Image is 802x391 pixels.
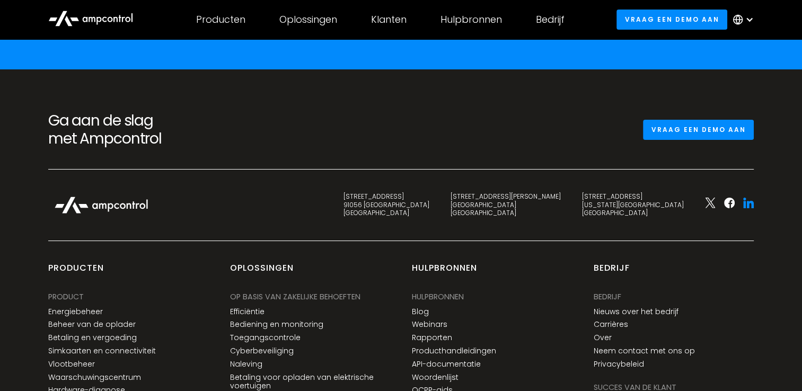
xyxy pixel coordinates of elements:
[48,291,84,303] div: PRODUCT
[412,333,452,342] a: Rapporten
[230,373,391,391] a: Betaling voor opladen van elektrische voertuigen
[412,360,481,369] a: API-documentatie
[196,14,245,25] div: Producten
[451,192,561,217] div: [STREET_ADDRESS][PERSON_NAME] [GEOGRAPHIC_DATA] [GEOGRAPHIC_DATA]
[279,14,337,25] div: Oplossingen
[343,192,429,217] div: [STREET_ADDRESS] 91056 [GEOGRAPHIC_DATA] [GEOGRAPHIC_DATA]
[230,307,265,316] a: Efficiëntie
[48,333,137,342] a: Betaling en vergoeding
[593,360,644,369] a: Privacybeleid
[48,262,104,282] div: producten
[440,14,502,25] div: Hulpbronnen
[582,192,684,217] div: [STREET_ADDRESS] [US_STATE][GEOGRAPHIC_DATA] [GEOGRAPHIC_DATA]
[593,346,694,356] a: Neem contact met ons op
[230,291,360,303] div: OP BASIS VAN ZAKELIJKE BEHOEFTEN
[412,373,459,382] a: Woordenlijst
[48,191,154,219] img: Ampcontrol Logo
[412,307,429,316] a: Blog
[593,262,629,282] div: Bedrijf
[371,14,407,25] div: Klanten
[593,307,678,316] a: Nieuws over het bedrijf
[48,112,269,147] h2: Ga aan de slag met Ampcontrol
[412,291,464,303] div: Hulpbronnen
[48,307,103,316] a: Energiebeheer
[616,10,727,29] a: Vraag een demo aan
[230,262,294,282] div: Oplossingen
[48,320,136,329] a: Beheer van de oplader
[593,291,621,303] div: Bedrijf
[48,346,156,356] a: Simkaarten en connectiviteit
[48,360,95,369] a: Vlootbeheer
[48,373,141,382] a: Waarschuwingscentrum
[230,360,262,369] a: Naleving
[412,262,477,282] div: Hulpbronnen
[593,333,611,342] a: Over
[536,14,565,25] div: Bedrijf
[230,320,323,329] a: Bediening en monitoring
[230,346,294,356] a: Cyberbeveiliging
[230,333,301,342] a: Toegangscontrole
[412,346,496,356] a: Producthandleidingen
[593,320,628,329] a: Carrières
[643,120,754,139] a: Vraag een demo aan
[412,320,447,329] a: Webinars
